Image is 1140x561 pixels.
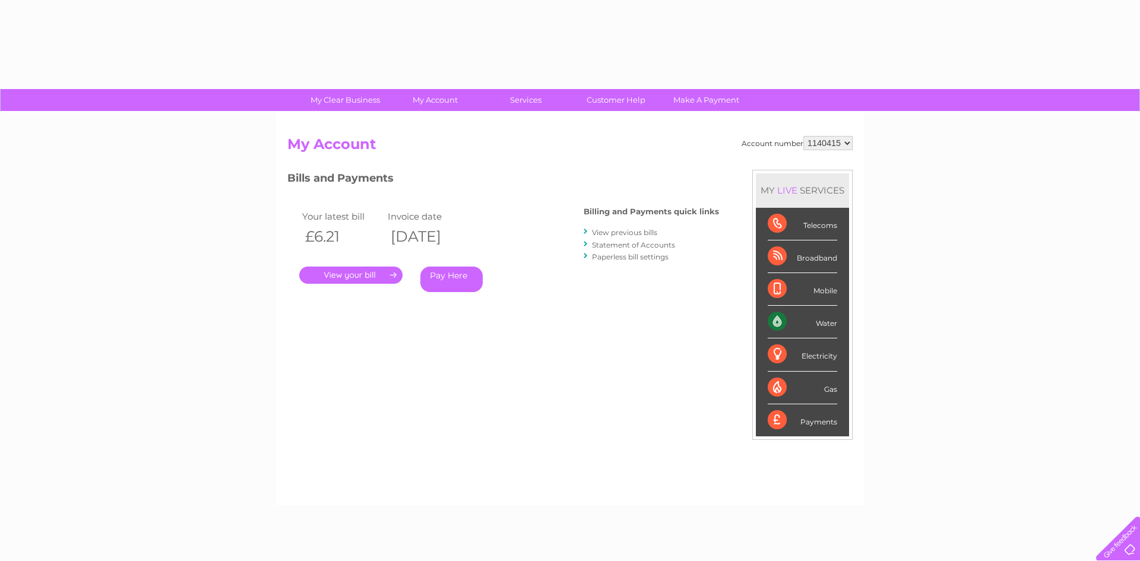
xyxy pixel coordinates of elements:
[768,306,837,338] div: Water
[768,338,837,371] div: Electricity
[296,89,394,111] a: My Clear Business
[385,208,470,224] td: Invoice date
[742,136,853,150] div: Account number
[567,89,665,111] a: Customer Help
[768,404,837,436] div: Payments
[420,267,483,292] a: Pay Here
[584,207,719,216] h4: Billing and Payments quick links
[299,208,385,224] td: Your latest bill
[768,273,837,306] div: Mobile
[387,89,484,111] a: My Account
[775,185,800,196] div: LIVE
[768,372,837,404] div: Gas
[385,224,470,249] th: [DATE]
[592,228,657,237] a: View previous bills
[768,208,837,240] div: Telecoms
[477,89,575,111] a: Services
[756,173,849,207] div: MY SERVICES
[592,252,669,261] a: Paperless bill settings
[287,170,719,191] h3: Bills and Payments
[287,136,853,159] h2: My Account
[657,89,755,111] a: Make A Payment
[299,224,385,249] th: £6.21
[592,240,675,249] a: Statement of Accounts
[768,240,837,273] div: Broadband
[299,267,403,284] a: .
